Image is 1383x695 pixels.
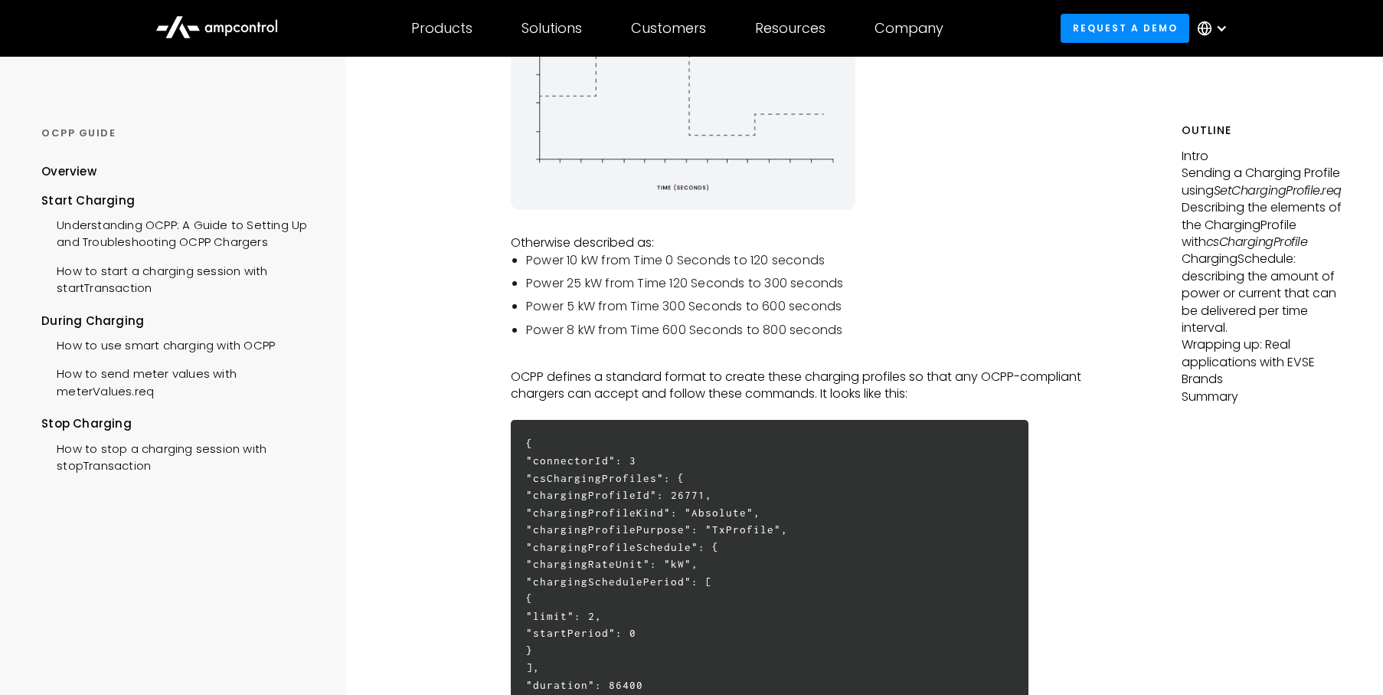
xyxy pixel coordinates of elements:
p: Sending a Charging Profile using [1182,165,1342,199]
em: csChargingProfile [1206,233,1308,251]
div: Products [411,20,472,37]
p: Describing the elements of the ChargingProfile with [1182,199,1342,251]
h5: Outline [1182,123,1342,139]
p: Summary [1182,388,1342,405]
li: Power 25 kW from Time 120 Seconds to 300 seconds [526,275,1086,292]
li: Power 5 kW from Time 300 Seconds to 600 seconds [526,298,1086,315]
p: Wrapping up: Real applications with EVSE Brands [1182,336,1342,388]
div: OCPP GUIDE [41,126,318,140]
div: Customers [631,20,706,37]
a: How to start a charging session with startTransaction [41,255,318,301]
div: Resources [755,20,826,37]
p: OCPP defines a standard format to create these charging profiles so that any OCPP-compliant charg... [511,369,1086,403]
a: Overview [41,163,96,192]
em: SetChargingProfile.req [1214,182,1342,199]
div: Start Charging [41,192,318,209]
div: Solutions [521,20,582,37]
li: Power 10 kW from Time 0 Seconds to 120 seconds [526,252,1086,269]
a: How to stop a charging session with stopTransaction [41,433,318,479]
a: How to use smart charging with OCPP [41,329,275,358]
div: Company [875,20,943,37]
div: Overview [41,163,96,180]
p: ‍ [511,351,1086,368]
li: Power 8 kW from Time 600 Seconds to 800 seconds [526,322,1086,339]
p: Otherwise described as: [511,234,1086,251]
div: During Charging [41,313,318,329]
p: ChargingSchedule: describing the amount of power or current that can be delivered per time interval. [1182,251,1342,336]
a: How to send meter values with meterValues.req [41,358,318,404]
p: ‍ [511,402,1086,419]
p: ‍ [511,218,1086,234]
div: Stop Charging [41,415,318,432]
a: Understanding OCPP: A Guide to Setting Up and Troubleshooting OCPP Chargers [41,209,318,255]
p: Intro [1182,148,1342,165]
a: Request a demo [1061,14,1189,42]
